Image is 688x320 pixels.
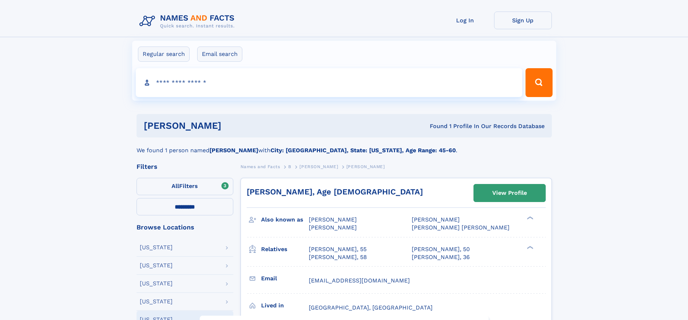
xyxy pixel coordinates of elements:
[247,187,423,196] a: [PERSON_NAME], Age [DEMOGRAPHIC_DATA]
[346,164,385,169] span: [PERSON_NAME]
[474,184,545,202] a: View Profile
[412,216,460,223] span: [PERSON_NAME]
[299,162,338,171] a: [PERSON_NAME]
[137,12,241,31] img: Logo Names and Facts
[140,281,173,286] div: [US_STATE]
[140,299,173,304] div: [US_STATE]
[241,162,280,171] a: Names and Facts
[137,224,233,231] div: Browse Locations
[197,47,242,62] label: Email search
[288,164,291,169] span: B
[261,214,309,226] h3: Also known as
[140,245,173,250] div: [US_STATE]
[309,216,357,223] span: [PERSON_NAME]
[172,183,179,189] span: All
[299,164,338,169] span: [PERSON_NAME]
[492,185,527,201] div: View Profile
[138,47,190,62] label: Regular search
[261,272,309,285] h3: Email
[144,121,326,130] h1: [PERSON_NAME]
[136,68,523,97] input: search input
[494,12,552,29] a: Sign Up
[309,245,367,253] a: [PERSON_NAME], 55
[271,147,456,154] b: City: [GEOGRAPHIC_DATA], State: [US_STATE], Age Range: 45-60
[325,122,545,130] div: Found 1 Profile In Our Records Database
[412,253,470,261] a: [PERSON_NAME], 36
[309,224,357,231] span: [PERSON_NAME]
[137,137,552,155] div: We found 1 person named with .
[209,147,258,154] b: [PERSON_NAME]
[261,243,309,255] h3: Relatives
[525,245,534,250] div: ❯
[436,12,494,29] a: Log In
[309,253,367,261] a: [PERSON_NAME], 58
[525,68,552,97] button: Search Button
[137,178,233,195] label: Filters
[309,277,410,284] span: [EMAIL_ADDRESS][DOMAIN_NAME]
[288,162,291,171] a: B
[525,216,534,220] div: ❯
[137,163,233,170] div: Filters
[261,299,309,312] h3: Lived in
[309,304,433,311] span: [GEOGRAPHIC_DATA], [GEOGRAPHIC_DATA]
[140,263,173,268] div: [US_STATE]
[412,224,510,231] span: [PERSON_NAME] [PERSON_NAME]
[412,245,470,253] a: [PERSON_NAME], 50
